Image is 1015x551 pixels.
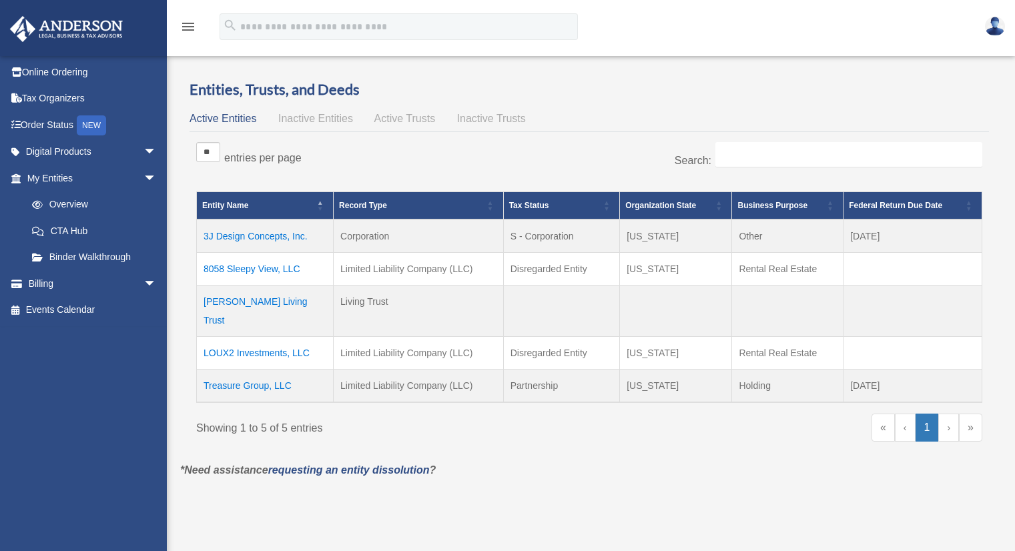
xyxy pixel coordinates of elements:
[620,219,732,253] td: [US_STATE]
[938,414,959,442] a: Next
[849,201,942,210] span: Federal Return Due Date
[143,139,170,166] span: arrow_drop_down
[19,217,170,244] a: CTA Hub
[843,219,982,253] td: [DATE]
[374,113,436,124] span: Active Trusts
[190,113,256,124] span: Active Entities
[334,369,504,402] td: Limited Liability Company (LLC)
[197,336,334,369] td: LOUX2 Investments, LLC
[334,191,504,219] th: Record Type: Activate to sort
[334,219,504,253] td: Corporation
[503,336,619,369] td: Disregarded Entity
[675,155,711,166] label: Search:
[895,414,916,442] a: Previous
[6,16,127,42] img: Anderson Advisors Platinum Portal
[268,464,430,476] a: requesting an entity dissolution
[77,115,106,135] div: NEW
[625,201,696,210] span: Organization State
[9,297,177,324] a: Events Calendar
[843,369,982,402] td: [DATE]
[190,79,989,100] h3: Entities, Trusts, and Deeds
[196,414,579,438] div: Showing 1 to 5 of 5 entries
[197,219,334,253] td: 3J Design Concepts, Inc.
[916,414,939,442] a: 1
[9,165,170,191] a: My Entitiesarrow_drop_down
[9,270,177,297] a: Billingarrow_drop_down
[334,252,504,285] td: Limited Liability Company (LLC)
[143,270,170,298] span: arrow_drop_down
[9,85,177,112] a: Tax Organizers
[503,219,619,253] td: S - Corporation
[9,139,177,165] a: Digital Productsarrow_drop_down
[9,59,177,85] a: Online Ordering
[732,219,843,253] td: Other
[620,369,732,402] td: [US_STATE]
[334,336,504,369] td: Limited Liability Company (LLC)
[732,252,843,285] td: Rental Real Estate
[197,369,334,402] td: Treasure Group, LLC
[224,152,302,163] label: entries per page
[732,191,843,219] th: Business Purpose: Activate to sort
[872,414,895,442] a: First
[202,201,248,210] span: Entity Name
[732,369,843,402] td: Holding
[503,191,619,219] th: Tax Status: Activate to sort
[620,336,732,369] td: [US_STATE]
[180,19,196,35] i: menu
[197,285,334,336] td: [PERSON_NAME] Living Trust
[19,244,170,271] a: Binder Walkthrough
[334,285,504,336] td: Living Trust
[732,336,843,369] td: Rental Real Estate
[509,201,549,210] span: Tax Status
[843,191,982,219] th: Federal Return Due Date: Activate to sort
[620,191,732,219] th: Organization State: Activate to sort
[503,369,619,402] td: Partnership
[278,113,353,124] span: Inactive Entities
[959,414,982,442] a: Last
[985,17,1005,36] img: User Pic
[223,18,238,33] i: search
[197,191,334,219] th: Entity Name: Activate to invert sorting
[9,111,177,139] a: Order StatusNEW
[620,252,732,285] td: [US_STATE]
[737,201,807,210] span: Business Purpose
[180,464,436,476] em: *Need assistance ?
[19,191,163,218] a: Overview
[503,252,619,285] td: Disregarded Entity
[180,23,196,35] a: menu
[143,165,170,192] span: arrow_drop_down
[457,113,526,124] span: Inactive Trusts
[197,252,334,285] td: 8058 Sleepy View, LLC
[339,201,387,210] span: Record Type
